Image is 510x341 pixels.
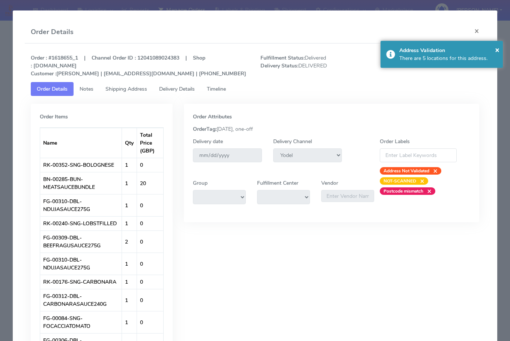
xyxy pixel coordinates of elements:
[122,253,137,275] td: 1
[37,85,68,93] span: Order Details
[122,230,137,253] td: 2
[40,194,122,216] td: FG-00310-DBL-NDUJASAUCE275G
[384,188,423,194] strong: Postcode mismatch
[122,216,137,230] td: 1
[416,177,424,185] span: ×
[137,275,164,289] td: 0
[384,168,429,174] strong: Address Not Validated
[40,113,68,120] strong: Order Items
[40,289,122,311] td: FG-00312-DBL-CARBONARASAUCE240G
[187,125,475,133] div: [DATE], one-off
[80,85,93,93] span: Notes
[468,21,485,41] button: Close
[31,54,246,77] strong: Order : #1618655_1 | Channel Order ID : 12041089024383 | Shop : [DOMAIN_NAME] [PERSON_NAME] | [EM...
[137,230,164,253] td: 0
[31,82,479,96] ul: Tabs
[137,289,164,311] td: 0
[380,148,457,162] input: Enter Label Keywords
[40,253,122,275] td: FG-00310-DBL-NDUJASAUCE275G
[122,194,137,216] td: 1
[122,289,137,311] td: 1
[207,85,226,93] span: Timeline
[495,44,499,55] button: Close
[40,172,122,194] td: BN-00285-BUN-MEATSAUCEBUNDLE
[137,172,164,194] td: 20
[399,46,497,54] div: Address Validation
[122,172,137,194] td: 1
[122,311,137,333] td: 1
[122,158,137,172] td: 1
[40,230,122,253] td: FG-00309-DBL-BEEFRAGUSAUCE275G
[399,54,497,62] div: There are 5 locations for this address.
[137,311,164,333] td: 0
[255,54,370,78] span: Delivered DELIVERED
[321,179,338,187] label: Vendor
[193,179,208,187] label: Group
[137,158,164,172] td: 0
[257,179,298,187] label: Fulfillment Center
[137,128,164,158] th: Total Price (GBP)
[31,70,56,77] strong: Customer :
[40,128,122,158] th: Name
[384,178,416,184] strong: NOT-SCANNED
[273,138,312,145] label: Delivery Channel
[40,311,122,333] td: FG-00084-SNG-FOCACCIATOMATO
[193,113,232,120] strong: Order Attributes
[321,190,374,202] input: Enter Vendor Name
[193,138,223,145] label: Delivery date
[137,253,164,275] td: 0
[429,167,438,175] span: ×
[495,45,499,55] span: ×
[40,275,122,289] td: RK-00176-SNG-CARBONARA
[380,138,410,145] label: Order Labels
[105,85,147,93] span: Shipping Address
[423,187,432,195] span: ×
[137,194,164,216] td: 0
[260,62,298,69] strong: Delivery Status:
[122,128,137,158] th: Qty
[137,216,164,230] td: 0
[193,126,217,133] strong: OrderTag:
[31,27,74,37] h4: Order Details
[260,54,305,61] strong: Fulfillment Status:
[122,275,137,289] td: 1
[159,85,195,93] span: Delivery Details
[40,216,122,230] td: RK-00240-SNG-LOBSTFILLED
[40,158,122,172] td: RK-00352-SNG-BOLOGNESE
